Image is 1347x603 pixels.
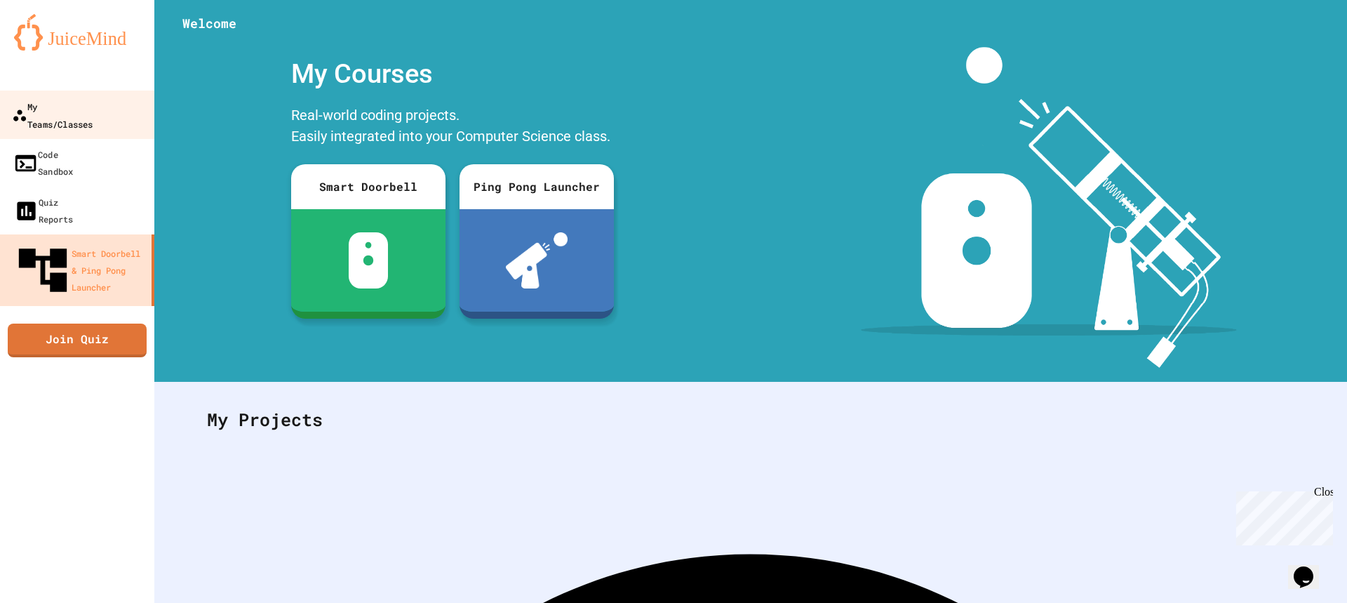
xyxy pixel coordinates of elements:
div: Chat with us now!Close [6,6,97,89]
div: Smart Doorbell & Ping Pong Launcher [14,241,146,299]
img: sdb-white.svg [349,232,389,289]
div: Code Sandbox [13,146,73,180]
div: My Courses [284,47,621,101]
div: My Projects [193,392,1308,447]
img: banner-image-my-projects.png [861,47,1237,368]
div: Quiz Reports [14,194,73,227]
div: My Teams/Classes [12,98,93,132]
div: Smart Doorbell [291,164,445,209]
div: Ping Pong Launcher [460,164,614,209]
iframe: chat widget [1231,486,1333,545]
a: Join Quiz [8,324,147,357]
div: Real-world coding projects. Easily integrated into your Computer Science class. [284,101,621,154]
img: logo-orange.svg [14,14,140,51]
img: ppl-with-ball.png [506,232,568,289]
iframe: chat widget [1288,547,1333,589]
